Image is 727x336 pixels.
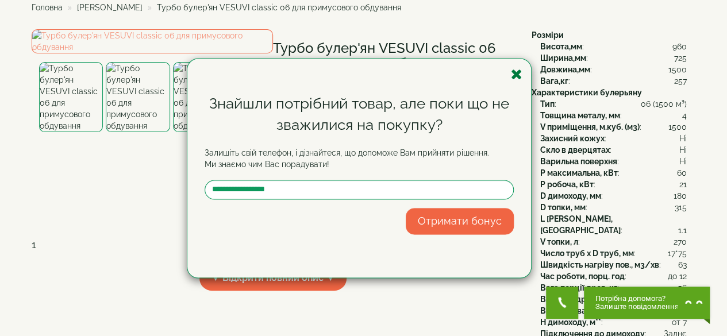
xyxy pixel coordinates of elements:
[205,147,514,170] p: Залишіть свій телефон, і дізнайтеся, що допоможе Вам прийняти рішення. Ми знаємо чим Вас порадувати!
[546,287,578,319] button: Get Call button
[584,287,710,319] button: Chat button
[406,208,514,234] button: Отримати бонус
[595,303,679,311] span: Залиште повідомлення
[595,295,679,303] span: Потрібна допомога?
[205,93,514,136] div: Знайшли потрібний товар, але поки що не зважилися на покупку?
